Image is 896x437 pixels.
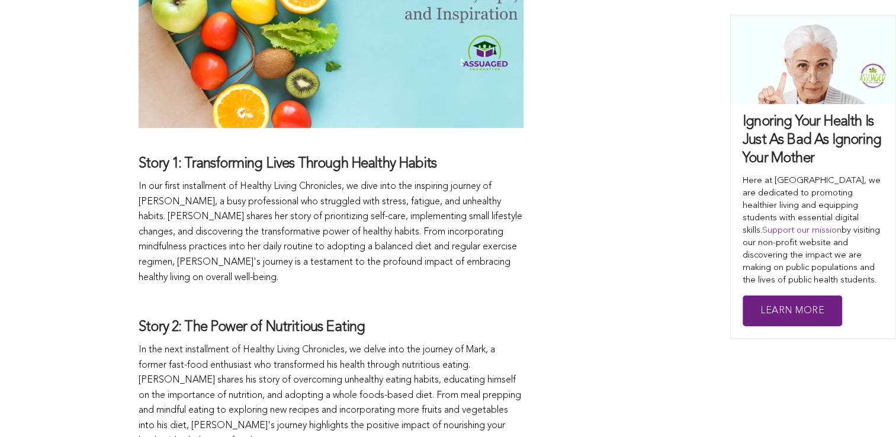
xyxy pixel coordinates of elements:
h3: Story 1: Transforming Lives Through Healthy Habits [139,155,524,173]
p: In our first installment of Healthy Living Chronicles, we dive into the inspiring journey of [PER... [139,179,524,285]
a: Learn More [743,295,842,327]
iframe: Chat Widget [837,380,896,437]
h3: Story 2: The Power of Nutritious Eating [139,319,524,337]
div: أداة الدردشة [837,380,896,437]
